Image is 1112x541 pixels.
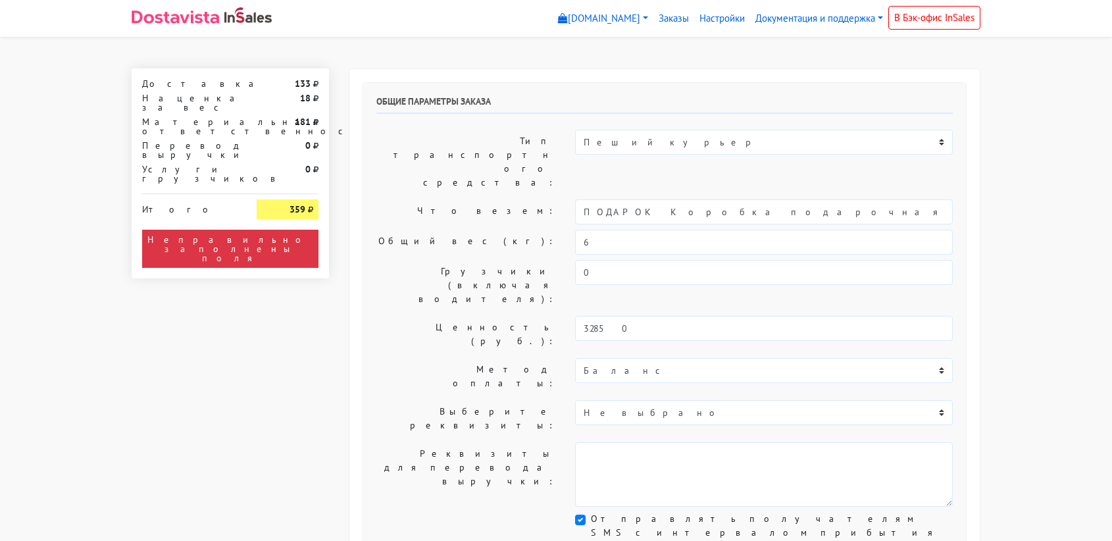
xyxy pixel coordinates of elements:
strong: 181 [295,116,311,128]
strong: 0 [305,140,311,151]
label: Ценность (руб.): [366,316,565,353]
div: Неправильно заполнены поля [142,230,318,268]
div: Доставка [132,79,247,88]
strong: 133 [295,78,311,90]
label: Тип транспортного средства: [366,130,565,194]
a: [DOMAIN_NAME] [553,6,653,32]
img: InSales [224,7,272,23]
h6: Общие параметры заказа [376,96,953,114]
strong: 0 [305,163,311,175]
div: Итого [142,199,237,214]
div: Перевод выручки [132,141,247,159]
a: Настройки [694,6,750,32]
label: Грузчики (включая водителя): [366,260,565,311]
label: Метод оплаты: [366,358,565,395]
label: Общий вес (кг): [366,230,565,255]
div: Материальная ответственность [132,117,247,136]
a: Заказы [653,6,694,32]
strong: 359 [290,203,305,215]
strong: 18 [300,92,311,104]
label: Что везем: [366,199,565,224]
div: Наценка за вес [132,93,247,112]
a: Документация и поддержка [750,6,888,32]
img: Dostavista - срочная курьерская служба доставки [132,11,219,24]
label: Реквизиты для перевода выручки: [366,442,565,507]
a: В Бэк-офис InSales [888,6,980,30]
label: Выберите реквизиты: [366,400,565,437]
div: Услуги грузчиков [132,165,247,183]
